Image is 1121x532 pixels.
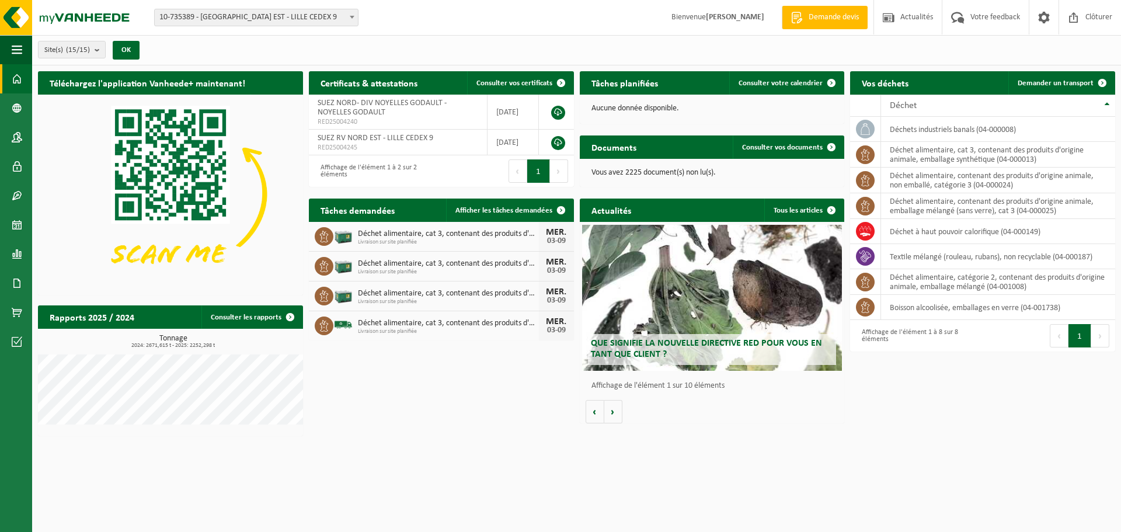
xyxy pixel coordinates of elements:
h2: Téléchargez l'application Vanheede+ maintenant! [38,71,257,94]
a: Demande devis [782,6,868,29]
h3: Tonnage [44,335,303,349]
p: Vous avez 2225 document(s) non lu(s). [591,169,833,177]
div: Affichage de l'élément 1 à 8 sur 8 éléments [856,323,977,349]
button: Volgende [604,400,622,423]
img: BL-SO-LV [333,315,353,335]
span: 10-735389 - SUEZ RV NORD EST - LILLE CEDEX 9 [155,9,358,26]
img: PB-LB-0680-HPE-GN-01 [333,255,353,275]
strong: [PERSON_NAME] [706,13,764,22]
h2: Actualités [580,199,643,221]
button: Previous [1050,324,1068,347]
button: Vorige [586,400,604,423]
div: MER. [545,287,568,297]
span: Déchet alimentaire, cat 3, contenant des produits d'origine animale, emballage s... [358,259,539,269]
td: déchet alimentaire, cat 3, contenant des produits d'origine animale, emballage synthétique (04-00... [881,142,1115,168]
div: MER. [545,317,568,326]
img: PB-LB-0680-HPE-GN-01 [333,285,353,305]
span: Livraison sur site planifiée [358,239,539,246]
span: RED25004245 [318,143,478,152]
a: Consulter votre calendrier [729,71,843,95]
a: Tous les articles [764,199,843,222]
a: Demander un transport [1008,71,1114,95]
span: SUEZ NORD- DIV NOYELLES GODAULT - NOYELLES GODAULT [318,99,447,117]
div: 03-09 [545,237,568,245]
span: Consulter vos certificats [476,79,552,87]
span: Consulter votre calendrier [739,79,823,87]
button: 1 [527,159,550,183]
h2: Tâches demandées [309,199,406,221]
a: Consulter vos documents [733,135,843,159]
span: Déchet alimentaire, cat 3, contenant des produits d'origine animale, emballage s... [358,289,539,298]
div: Affichage de l'élément 1 à 2 sur 2 éléments [315,158,436,184]
h2: Documents [580,135,648,158]
td: [DATE] [488,95,539,130]
td: [DATE] [488,130,539,155]
span: Que signifie la nouvelle directive RED pour vous en tant que client ? [591,339,822,359]
span: Livraison sur site planifiée [358,298,539,305]
button: Next [550,159,568,183]
span: Déchet alimentaire, cat 3, contenant des produits d'origine animale, emballage s... [358,319,539,328]
span: Demander un transport [1018,79,1094,87]
span: Livraison sur site planifiée [358,328,539,335]
td: déchet alimentaire, contenant des produits d'origine animale, emballage mélangé (sans verre), cat... [881,193,1115,219]
span: Afficher les tâches demandées [455,207,552,214]
h2: Rapports 2025 / 2024 [38,305,146,328]
span: Consulter vos documents [742,144,823,151]
button: Previous [509,159,527,183]
span: Demande devis [806,12,862,23]
span: 10-735389 - SUEZ RV NORD EST - LILLE CEDEX 9 [154,9,358,26]
button: Site(s)(15/15) [38,41,106,58]
span: Déchet [890,101,917,110]
h2: Certificats & attestations [309,71,429,94]
div: MER. [545,258,568,267]
count: (15/15) [66,46,90,54]
div: MER. [545,228,568,237]
td: déchet alimentaire, contenant des produits d'origine animale, non emballé, catégorie 3 (04-000024) [881,168,1115,193]
span: Livraison sur site planifiée [358,269,539,276]
span: Site(s) [44,41,90,59]
button: Next [1091,324,1109,347]
h2: Tâches planifiées [580,71,670,94]
td: déchet à haut pouvoir calorifique (04-000149) [881,219,1115,244]
span: RED25004240 [318,117,478,127]
div: 03-09 [545,326,568,335]
div: 03-09 [545,267,568,275]
h2: Vos déchets [850,71,920,94]
a: Consulter les rapports [201,305,302,329]
button: OK [113,41,140,60]
td: déchets industriels banals (04-000008) [881,117,1115,142]
button: 1 [1068,324,1091,347]
p: Affichage de l'élément 1 sur 10 éléments [591,382,839,390]
a: Afficher les tâches demandées [446,199,573,222]
img: PB-LB-0680-HPE-GN-01 [333,225,353,245]
span: 2024: 2671,615 t - 2025: 2252,298 t [44,343,303,349]
img: Download de VHEPlus App [38,95,303,293]
a: Consulter vos certificats [467,71,573,95]
td: déchet alimentaire, catégorie 2, contenant des produits d'origine animale, emballage mélangé (04-... [881,269,1115,295]
div: 03-09 [545,297,568,305]
a: Que signifie la nouvelle directive RED pour vous en tant que client ? [582,225,842,371]
td: textile mélangé (rouleau, rubans), non recyclable (04-000187) [881,244,1115,269]
p: Aucune donnée disponible. [591,105,833,113]
span: SUEZ RV NORD EST - LILLE CEDEX 9 [318,134,433,142]
span: Déchet alimentaire, cat 3, contenant des produits d'origine animale, emballage s... [358,230,539,239]
td: boisson alcoolisée, emballages en verre (04-001738) [881,295,1115,320]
